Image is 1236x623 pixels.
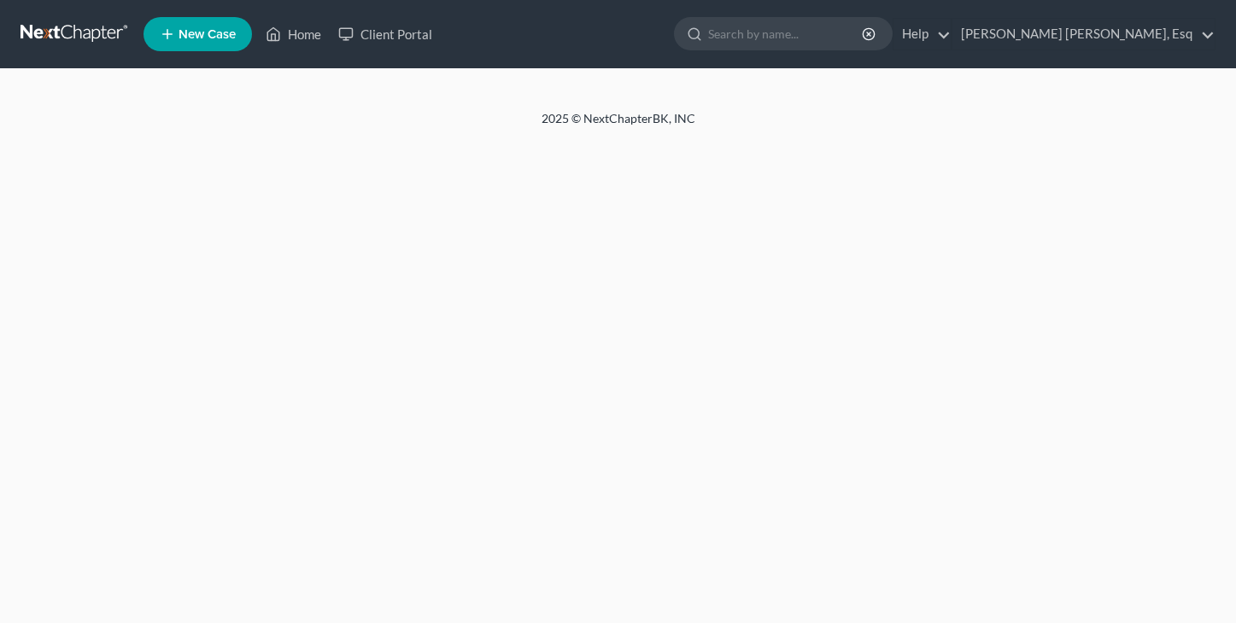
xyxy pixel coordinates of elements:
[893,19,951,49] a: Help
[330,19,441,49] a: Client Portal
[708,18,864,49] input: Search by name...
[257,19,330,49] a: Home
[952,19,1215,49] a: [PERSON_NAME] [PERSON_NAME], Esq
[179,28,236,41] span: New Case
[132,110,1105,141] div: 2025 © NextChapterBK, INC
